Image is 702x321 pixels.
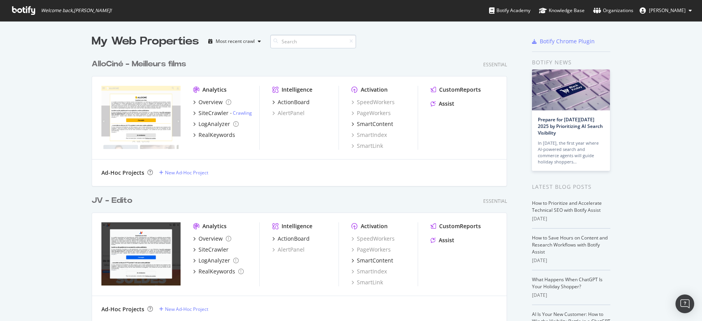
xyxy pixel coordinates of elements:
[431,236,454,244] a: Assist
[351,235,395,243] a: SpeedWorkers
[439,236,454,244] div: Assist
[532,58,610,67] div: Botify news
[233,110,252,116] a: Crawling
[532,200,602,213] a: How to Prioritize and Accelerate Technical SEO with Botify Assist
[351,278,383,286] a: SmartLink
[351,120,393,128] a: SmartContent
[489,7,530,14] div: Botify Academy
[193,98,231,106] a: Overview
[431,86,481,94] a: CustomReports
[92,59,189,70] a: AlloCiné - Meilleurs films
[101,86,181,149] img: ww.allocine.fr/film/meilleurs/
[351,109,391,117] a: PageWorkers
[230,110,252,116] div: -
[199,131,235,139] div: RealKeywords
[532,215,610,222] div: [DATE]
[633,4,698,17] button: [PERSON_NAME]
[351,131,387,139] a: SmartIndex
[357,120,393,128] div: SmartContent
[270,35,356,48] input: Search
[357,257,393,264] div: SmartContent
[532,69,610,110] img: Prepare for Black Friday 2025 by Prioritizing AI Search Visibility
[538,140,604,165] div: In [DATE], the first year where AI-powered search and commerce agents will guide holiday shoppers…
[193,120,239,128] a: LogAnalyzer
[165,169,208,176] div: New Ad-Hoc Project
[532,257,610,264] div: [DATE]
[41,7,112,14] span: Welcome back, [PERSON_NAME] !
[199,109,229,117] div: SiteCrawler
[199,246,229,254] div: SiteCrawler
[538,116,603,136] a: Prepare for [DATE][DATE] 2025 by Prioritizing AI Search Visibility
[101,305,144,313] div: Ad-Hoc Projects
[351,246,391,254] a: PageWorkers
[92,195,132,206] div: JV - Edito
[431,222,481,230] a: CustomReports
[439,222,481,230] div: CustomReports
[351,98,395,106] a: SpeedWorkers
[272,235,310,243] a: ActionBoard
[532,276,603,290] a: What Happens When ChatGPT Is Your Holiday Shopper?
[101,169,144,177] div: Ad-Hoc Projects
[675,294,694,313] div: Open Intercom Messenger
[159,306,208,312] a: New Ad-Hoc Project
[532,183,610,191] div: Latest Blog Posts
[532,37,595,45] a: Botify Chrome Plugin
[483,61,507,68] div: Essential
[202,222,227,230] div: Analytics
[532,234,608,255] a: How to Save Hours on Content and Research Workflows with Botify Assist
[193,235,231,243] a: Overview
[272,98,310,106] a: ActionBoard
[199,120,230,128] div: LogAnalyzer
[351,268,387,275] a: SmartIndex
[439,86,481,94] div: CustomReports
[539,7,585,14] div: Knowledge Base
[649,7,686,14] span: Olivier Gourdin
[272,246,305,254] a: AlertPanel
[92,59,186,70] div: AlloCiné - Meilleurs films
[193,109,252,117] a: SiteCrawler- Crawling
[351,257,393,264] a: SmartContent
[193,268,244,275] a: RealKeywords
[199,257,230,264] div: LogAnalyzer
[165,306,208,312] div: New Ad-Hoc Project
[593,7,633,14] div: Organizations
[483,198,507,204] div: Essential
[199,235,223,243] div: Overview
[205,35,264,48] button: Most recent crawl
[202,86,227,94] div: Analytics
[216,39,255,44] div: Most recent crawl
[272,109,305,117] a: AlertPanel
[193,257,239,264] a: LogAnalyzer
[193,131,235,139] a: RealKeywords
[540,37,595,45] div: Botify Chrome Plugin
[92,34,199,49] div: My Web Properties
[532,292,610,299] div: [DATE]
[282,222,312,230] div: Intelligence
[282,86,312,94] div: Intelligence
[278,235,310,243] div: ActionBoard
[92,195,135,206] a: JV - Edito
[439,100,454,108] div: Assist
[278,98,310,106] div: ActionBoard
[199,268,235,275] div: RealKeywords
[193,246,229,254] a: SiteCrawler
[159,169,208,176] a: New Ad-Hoc Project
[361,222,388,230] div: Activation
[199,98,223,106] div: Overview
[351,142,383,150] a: SmartLink
[101,222,181,286] img: www.jeuxvideo.com
[431,100,454,108] a: Assist
[361,86,388,94] div: Activation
